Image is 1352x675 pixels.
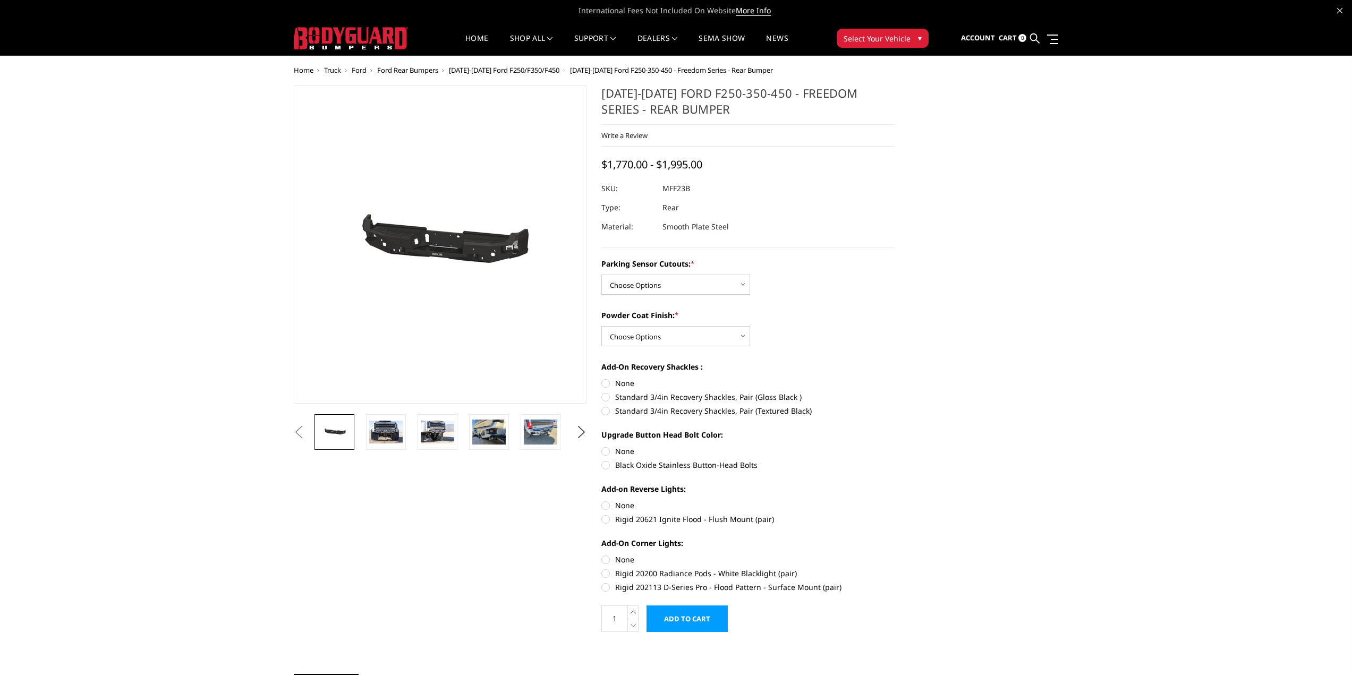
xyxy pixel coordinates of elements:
[601,217,654,236] dt: Material:
[601,582,895,593] label: Rigid 202113 D-Series Pro - Flood Pattern - Surface Mount (pair)
[574,35,616,55] a: Support
[465,35,488,55] a: Home
[324,65,341,75] a: Truck
[601,500,895,511] label: None
[601,179,654,198] dt: SKU:
[573,424,589,440] button: Next
[844,33,911,44] span: Select Your Vehicle
[601,446,895,457] label: None
[601,198,654,217] dt: Type:
[421,421,454,443] img: 2023-2025 Ford F250-350-450 - Freedom Series - Rear Bumper
[601,514,895,525] label: Rigid 20621 Ignite Flood - Flush Mount (pair)
[601,258,895,269] label: Parking Sensor Cutouts:
[961,24,995,53] a: Account
[601,361,895,372] label: Add-On Recovery Shackles :
[570,65,773,75] span: [DATE]-[DATE] Ford F250-350-450 - Freedom Series - Rear Bumper
[699,35,745,55] a: SEMA Show
[294,85,587,404] a: 2023-2025 Ford F250-350-450 - Freedom Series - Rear Bumper
[601,157,702,172] span: $1,770.00 - $1,995.00
[662,179,690,198] dd: MFF23B
[449,65,559,75] a: [DATE]-[DATE] Ford F250/F350/F450
[601,483,895,494] label: Add-on Reverse Lights:
[524,420,557,445] img: 2023-2025 Ford F250-350-450 - Freedom Series - Rear Bumper
[662,198,679,217] dd: Rear
[837,29,929,48] button: Select Your Vehicle
[637,35,678,55] a: Dealers
[510,35,553,55] a: shop all
[369,421,403,443] img: 2023-2025 Ford F250-350-450 - Freedom Series - Rear Bumper
[918,32,922,44] span: ▾
[1018,34,1026,42] span: 0
[766,35,788,55] a: News
[601,85,895,125] h1: [DATE]-[DATE] Ford F250-350-450 - Freedom Series - Rear Bumper
[999,24,1026,53] a: Cart 0
[601,568,895,579] label: Rigid 20200 Radiance Pods - White Blacklight (pair)
[736,5,771,16] a: More Info
[601,405,895,416] label: Standard 3/4in Recovery Shackles, Pair (Textured Black)
[601,310,895,321] label: Powder Coat Finish:
[601,554,895,565] label: None
[294,27,408,49] img: BODYGUARD BUMPERS
[647,605,728,632] input: Add to Cart
[601,378,895,389] label: None
[294,65,313,75] a: Home
[999,33,1017,42] span: Cart
[377,65,438,75] a: Ford Rear Bumpers
[601,537,895,549] label: Add-On Corner Lights:
[291,424,307,440] button: Previous
[601,429,895,440] label: Upgrade Button Head Bolt Color:
[352,65,367,75] a: Ford
[662,217,729,236] dd: Smooth Plate Steel
[601,391,895,403] label: Standard 3/4in Recovery Shackles, Pair (Gloss Black )
[472,420,506,445] img: 2023-2025 Ford F250-350-450 - Freedom Series - Rear Bumper
[601,459,895,471] label: Black Oxide Stainless Button-Head Bolts
[961,33,995,42] span: Account
[601,131,648,140] a: Write a Review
